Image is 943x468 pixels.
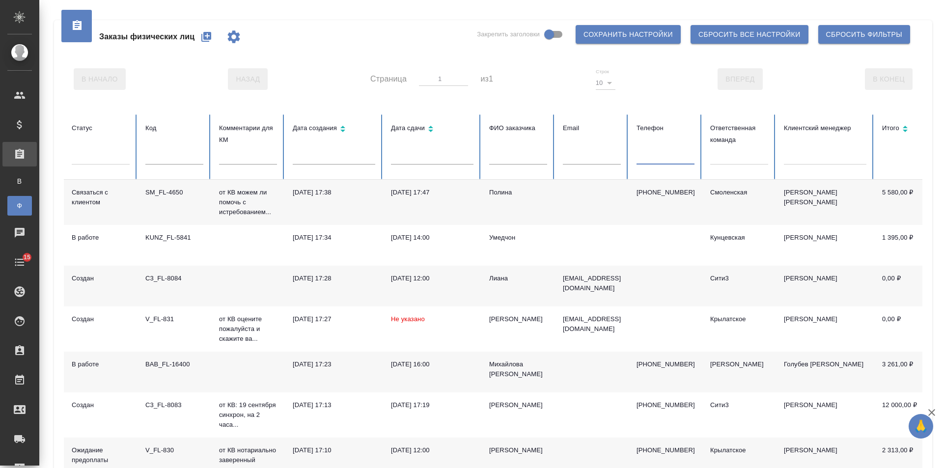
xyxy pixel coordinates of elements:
[391,359,473,369] div: [DATE] 16:00
[391,274,473,283] div: [DATE] 12:00
[293,233,375,243] div: [DATE] 17:34
[710,233,768,243] div: Кунцевская
[72,122,130,134] div: Статус
[691,25,808,44] button: Сбросить все настройки
[710,359,768,369] div: [PERSON_NAME]
[391,315,425,323] span: Не указано
[99,31,194,43] span: Заказы физических лиц
[18,252,36,262] span: 15
[145,445,203,455] div: V_FL-830
[219,188,277,217] p: от КВ можем ли помочь с истребованием...
[698,28,801,41] span: Сбросить все настройки
[563,274,621,293] p: [EMAIL_ADDRESS][DOMAIN_NAME]
[489,274,547,283] div: Лиана
[72,274,130,283] div: Создан
[909,414,933,439] button: 🙏
[145,274,203,283] div: C3_FL-8084
[72,188,130,207] div: Связаться с клиентом
[776,392,874,438] td: [PERSON_NAME]
[293,445,375,455] div: [DATE] 17:10
[293,274,375,283] div: [DATE] 17:28
[72,400,130,410] div: Создан
[293,314,375,324] div: [DATE] 17:27
[637,445,694,455] p: [PHONE_NUMBER]
[145,233,203,243] div: KUNZ_FL-5841
[776,180,874,225] td: [PERSON_NAME] [PERSON_NAME]
[637,359,694,369] p: [PHONE_NUMBER]
[72,359,130,369] div: В работе
[882,122,940,137] div: Сортировка
[710,400,768,410] div: Сити3
[2,250,37,275] a: 15
[12,176,27,186] span: В
[7,171,32,191] a: В
[72,445,130,465] div: Ожидание предоплаты
[489,400,547,410] div: [PERSON_NAME]
[391,233,473,243] div: [DATE] 14:00
[784,122,866,134] div: Клиентский менеджер
[293,400,375,410] div: [DATE] 17:13
[72,233,130,243] div: В работе
[145,122,203,134] div: Код
[391,188,473,197] div: [DATE] 17:47
[145,188,203,197] div: SM_FL-4650
[637,122,694,134] div: Телефон
[710,314,768,324] div: Крылатское
[776,306,874,352] td: [PERSON_NAME]
[826,28,902,41] span: Сбросить фильтры
[477,29,540,39] span: Закрепить заголовки
[145,314,203,324] div: V_FL-831
[489,314,547,324] div: [PERSON_NAME]
[391,400,473,410] div: [DATE] 17:19
[219,314,277,344] p: от КВ оцените пожалуйста и скажите ва...
[145,400,203,410] div: C3_FL-8083
[391,445,473,455] div: [DATE] 12:00
[710,445,768,455] div: Крылатское
[219,400,277,430] p: от КВ: 19 сентября синхрон, на 2 часа...
[194,25,218,49] button: Создать
[293,122,375,137] div: Сортировка
[818,25,910,44] button: Сбросить фильтры
[489,122,547,134] div: ФИО заказчика
[710,188,768,197] div: Смоленская
[293,359,375,369] div: [DATE] 17:23
[776,266,874,306] td: [PERSON_NAME]
[145,359,203,369] div: BAB_FL-16400
[72,314,130,324] div: Создан
[637,400,694,410] p: [PHONE_NUMBER]
[489,445,547,455] div: [PERSON_NAME]
[489,359,547,379] div: Михайлова [PERSON_NAME]
[391,122,473,137] div: Сортировка
[637,188,694,197] p: [PHONE_NUMBER]
[913,416,929,437] span: 🙏
[293,188,375,197] div: [DATE] 17:38
[563,122,621,134] div: Email
[219,122,277,146] div: Комментарии для КМ
[12,201,27,211] span: Ф
[710,122,768,146] div: Ответственная команда
[563,314,621,334] p: [EMAIL_ADDRESS][DOMAIN_NAME]
[776,225,874,266] td: [PERSON_NAME]
[576,25,681,44] button: Сохранить настройки
[710,274,768,283] div: Сити3
[776,352,874,392] td: Голубев [PERSON_NAME]
[489,233,547,243] div: Умедчон
[489,188,547,197] div: Полина
[583,28,673,41] span: Сохранить настройки
[7,196,32,216] a: Ф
